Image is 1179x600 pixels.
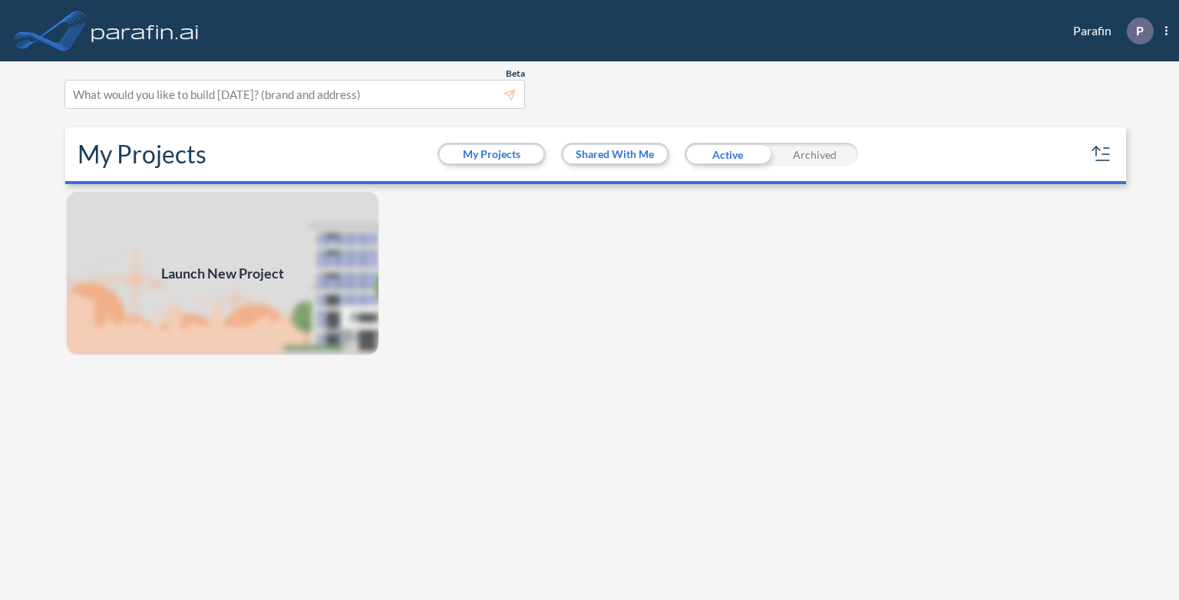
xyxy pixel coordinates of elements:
span: Launch New Project [161,263,284,284]
div: Parafin [1050,18,1167,45]
div: Active [685,143,771,166]
div: Archived [771,143,858,166]
img: add [65,190,380,356]
h2: My Projects [78,140,206,169]
button: sort [1089,142,1114,166]
a: Launch New Project [65,190,380,356]
img: logo [88,15,202,46]
span: Beta [506,68,525,80]
p: P [1136,24,1144,38]
button: Shared With Me [563,145,667,163]
button: My Projects [440,145,543,163]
